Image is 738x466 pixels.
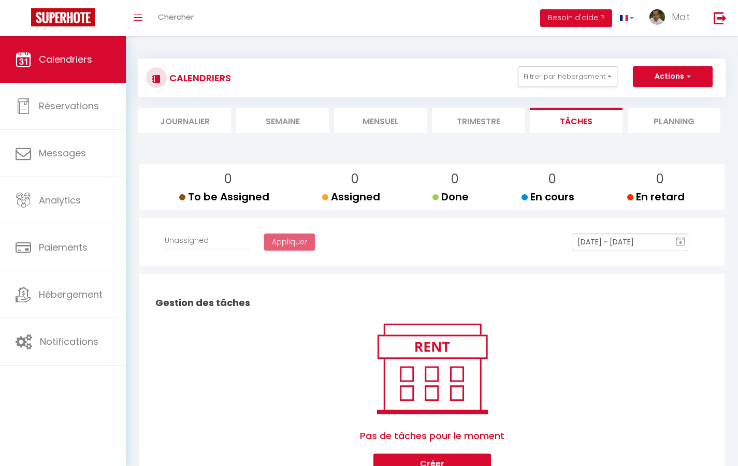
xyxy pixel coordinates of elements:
[322,190,380,204] span: Assigned
[432,190,469,204] span: Done
[334,108,427,133] li: Mensuel
[167,66,231,90] h3: CALENDRIERS
[39,147,86,159] span: Messages
[441,169,469,189] p: 0
[672,10,690,23] span: Mat
[39,194,81,207] span: Analytics
[179,190,269,204] span: To be Assigned
[530,108,623,133] li: Tâches
[360,418,504,454] span: Pas de tâches pour le moment
[39,288,103,301] span: Hébergement
[138,108,231,133] li: Journalier
[572,234,688,251] input: Select Date Range
[679,240,682,245] text: 8
[39,53,92,66] span: Calendriers
[540,9,612,27] button: Besoin d'aide ?
[627,190,685,204] span: En retard
[39,241,88,254] span: Paiements
[158,11,194,22] span: Chercher
[153,287,711,319] h2: Gestion des tâches
[714,11,727,24] img: logout
[518,66,617,87] button: Filtrer par hébergement
[40,335,98,348] span: Notifications
[530,169,574,189] p: 0
[628,108,720,133] li: Planning
[432,108,525,133] li: Trimestre
[264,234,315,251] button: Appliquer
[649,9,665,25] img: ...
[39,99,99,112] span: Réservations
[635,169,685,189] p: 0
[330,169,380,189] p: 0
[366,319,498,418] img: rent.png
[31,8,95,26] img: Super Booking
[236,108,329,133] li: Semaine
[522,190,574,204] span: En cours
[633,66,713,87] button: Actions
[8,4,39,35] button: Ouvrir le widget de chat LiveChat
[187,169,269,189] p: 0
